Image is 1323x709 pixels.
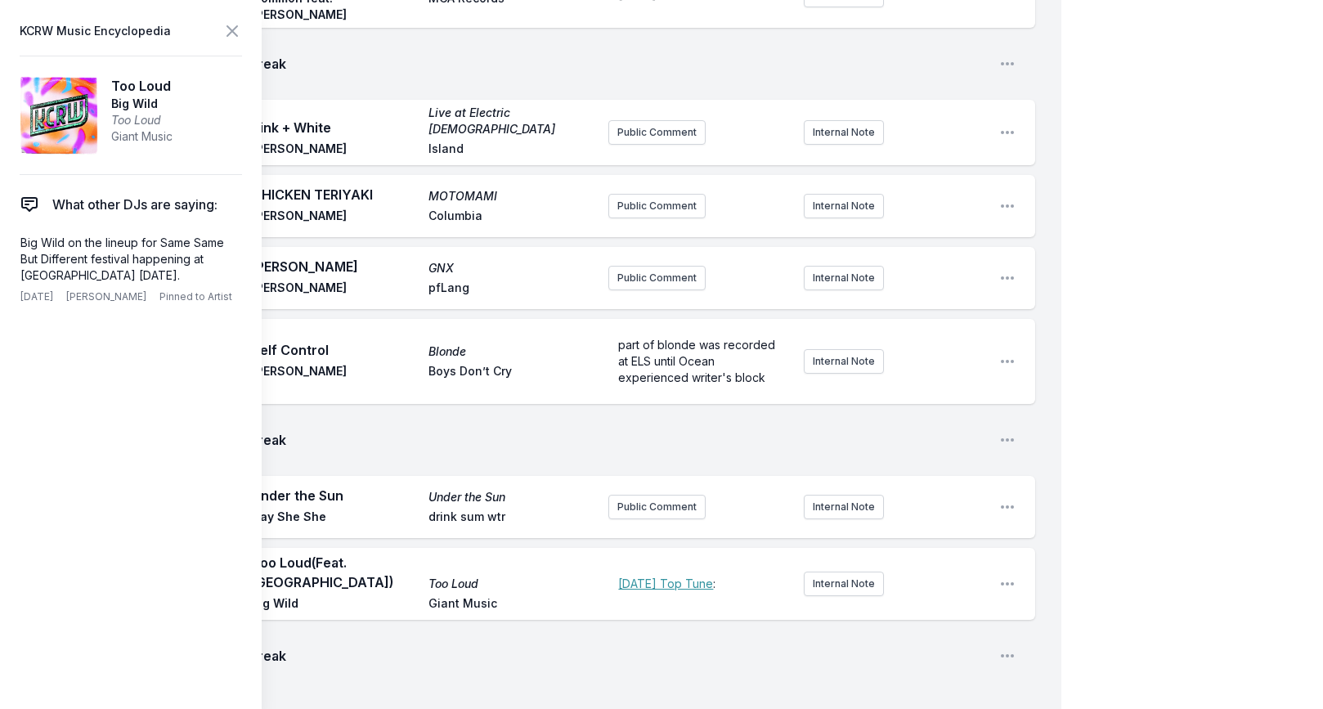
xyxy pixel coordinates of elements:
span: pfLang [428,280,595,299]
span: [PERSON_NAME] [66,290,146,303]
span: Too Loud [111,112,173,128]
span: Giant Music [111,128,173,145]
span: Boys Don’t Cry [428,363,595,383]
button: Internal Note [804,349,884,374]
button: Open playlist item options [999,432,1016,448]
button: Open playlist item options [999,499,1016,515]
span: Pinned to Artist [159,290,232,303]
span: GNX [428,260,595,276]
span: drink sum wtr [428,509,595,528]
span: Break [249,54,986,74]
span: CHICKEN TERIYAKI [252,185,419,204]
span: Big Wild [111,96,173,112]
span: Columbia [428,208,595,227]
span: part of blonde was recorded at ELS until Ocean experienced writer's block [618,338,778,384]
span: Too Loud (Feat. [GEOGRAPHIC_DATA]) [252,553,419,592]
button: Public Comment [608,194,706,218]
span: [PERSON_NAME] [252,257,419,276]
span: Island [428,141,595,160]
p: Big Wild on the lineup for Same Same But Different festival happening at [GEOGRAPHIC_DATA] [DATE]. [20,235,235,284]
button: Public Comment [608,495,706,519]
span: [PERSON_NAME] [252,208,419,227]
span: Self Control [252,340,419,360]
span: Big Wild [252,595,419,615]
button: Open playlist item options [999,124,1016,141]
span: [PERSON_NAME] [252,280,419,299]
span: [DATE] [20,290,53,303]
button: Internal Note [804,194,884,218]
button: Internal Note [804,266,884,290]
span: What other DJs are saying: [52,195,218,214]
span: [PERSON_NAME] [252,141,419,160]
button: Open playlist item options [999,576,1016,592]
span: Giant Music [428,595,595,615]
button: Public Comment [608,266,706,290]
button: Internal Note [804,120,884,145]
button: Open playlist item options [999,648,1016,664]
span: Break [249,646,986,666]
span: [PERSON_NAME] [252,363,419,383]
button: Internal Note [804,495,884,519]
span: Pink + White [252,118,419,137]
button: Internal Note [804,572,884,596]
span: Under the Sun [252,486,419,505]
span: Under the Sun [428,489,595,505]
span: Too Loud [111,76,173,96]
img: Too Loud [20,76,98,155]
span: Blonde [428,343,595,360]
span: Break [249,430,986,450]
button: Open playlist item options [999,198,1016,214]
span: KCRW Music Encyclopedia [20,20,171,43]
span: Too Loud [428,576,595,592]
button: Public Comment [608,120,706,145]
a: [DATE] Top Tune [618,577,713,590]
button: Open playlist item options [999,353,1016,370]
button: Open playlist item options [999,270,1016,286]
span: Live at Electric [DEMOGRAPHIC_DATA] [428,105,595,137]
span: MOTOMAMI [428,188,595,204]
button: Open playlist item options [999,56,1016,72]
span: Say She She [252,509,419,528]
